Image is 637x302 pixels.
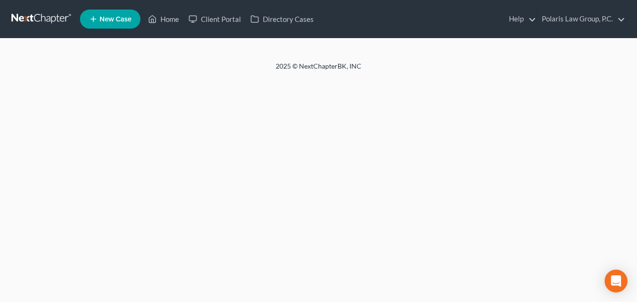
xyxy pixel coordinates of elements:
a: Polaris Law Group, P.C. [537,10,625,28]
new-legal-case-button: New Case [80,10,140,29]
a: Help [504,10,536,28]
a: Home [143,10,184,28]
a: Directory Cases [246,10,318,28]
div: Open Intercom Messenger [605,270,627,292]
a: Client Portal [184,10,246,28]
div: 2025 © NextChapterBK, INC [47,61,590,79]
